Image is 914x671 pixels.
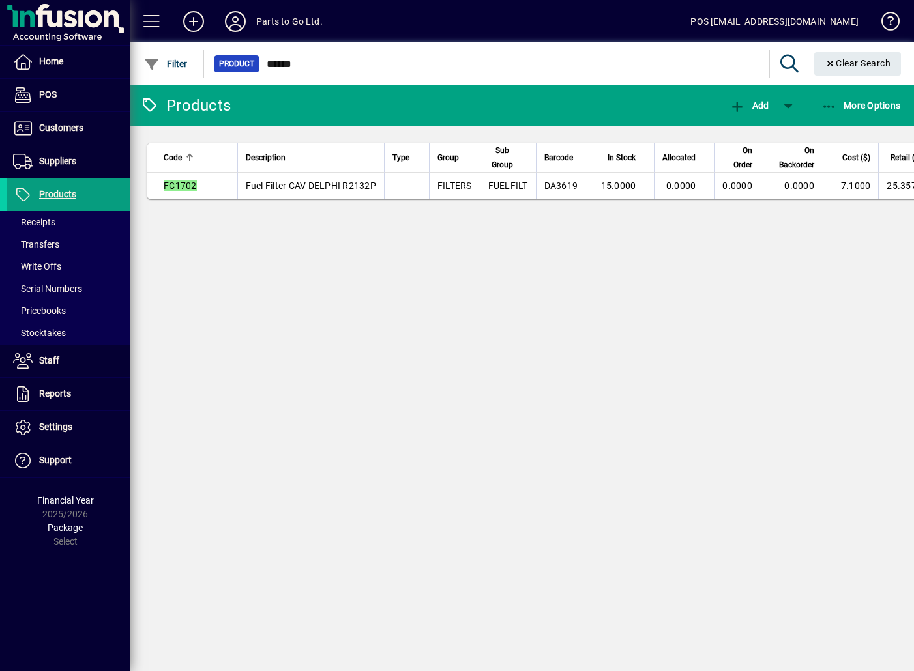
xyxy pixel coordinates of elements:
span: Receipts [13,217,55,227]
span: 0.0000 [666,180,696,191]
a: Write Offs [7,255,130,278]
div: Description [246,150,376,165]
a: Knowledge Base [872,3,898,45]
span: Products [39,189,76,199]
span: Product [219,57,254,70]
span: FILTERS [437,180,472,191]
a: POS [7,79,130,111]
span: Staff [39,355,59,365]
div: In Stock [601,150,648,165]
button: Profile [214,10,256,33]
span: 0.0000 [784,180,814,191]
a: Reports [7,378,130,410]
span: More Options [821,100,901,111]
span: On Order [722,143,752,172]
a: Customers [7,112,130,145]
span: Fuel Filter CAV DELPHI R2132P [246,180,376,191]
span: Pricebooks [13,306,66,316]
span: Settings [39,421,72,432]
span: Barcode [544,150,573,165]
span: 0.0000 [722,180,752,191]
div: Type [392,150,421,165]
span: Description [246,150,286,165]
a: Settings [7,411,130,444]
a: Pricebooks [7,300,130,322]
span: FUELFILT [488,180,528,191]
a: Transfers [7,233,130,255]
span: Type [392,150,409,165]
button: Clear [814,52,902,76]
span: Suppliers [39,156,76,166]
span: On Backorder [779,143,814,172]
div: Sub Group [488,143,528,172]
span: Home [39,56,63,66]
div: On Order [722,143,764,172]
button: Filter [141,52,191,76]
div: Barcode [544,150,585,165]
span: Sub Group [488,143,516,172]
a: Suppliers [7,145,130,178]
span: Group [437,150,459,165]
a: Receipts [7,211,130,233]
div: On Backorder [779,143,826,172]
div: POS [EMAIL_ADDRESS][DOMAIN_NAME] [690,11,859,32]
td: 7.1000 [833,173,879,199]
span: Support [39,455,72,465]
span: Filter [144,59,188,69]
div: Parts to Go Ltd. [256,11,323,32]
a: Home [7,46,130,78]
span: POS [39,89,57,100]
span: Customers [39,122,83,133]
span: In Stock [608,150,636,165]
span: Add [730,100,769,111]
span: Allocated [662,150,696,165]
span: Package [48,522,83,533]
span: DA3619 [544,180,578,191]
button: Add [173,10,214,33]
a: Staff [7,345,130,377]
span: Cost ($) [842,150,870,165]
span: Reports [39,388,71,399]
span: Clear Search [825,58,891,68]
span: Code [164,150,182,165]
span: Write Offs [13,261,61,272]
em: FC1702 [164,180,197,191]
div: Group [437,150,472,165]
button: Add [726,94,772,117]
a: Support [7,444,130,477]
div: Allocated [662,150,707,165]
span: Financial Year [37,495,94,506]
button: More Options [818,94,904,117]
div: Code [164,150,197,165]
a: Stocktakes [7,322,130,344]
a: Serial Numbers [7,278,130,300]
span: Stocktakes [13,328,66,338]
span: 15.0000 [601,180,636,191]
span: Transfers [13,239,59,250]
div: Products [140,95,231,116]
span: Serial Numbers [13,283,82,294]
